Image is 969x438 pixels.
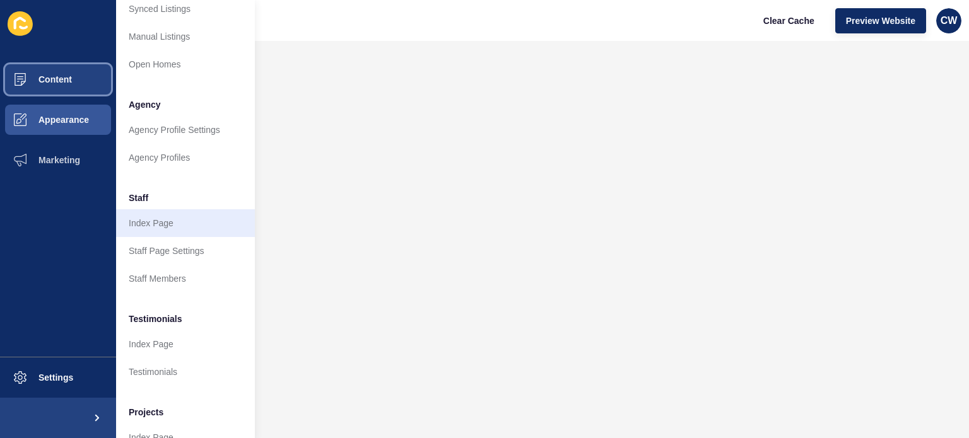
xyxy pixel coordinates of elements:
[129,406,163,418] span: Projects
[846,14,915,27] span: Preview Website
[116,116,255,144] a: Agency Profile Settings
[116,237,255,265] a: Staff Page Settings
[835,8,926,33] button: Preview Website
[763,14,814,27] span: Clear Cache
[116,265,255,292] a: Staff Members
[753,8,825,33] button: Clear Cache
[129,313,182,325] span: Testimonials
[116,358,255,386] a: Testimonials
[116,144,255,171] a: Agency Profiles
[116,23,255,50] a: Manual Listings
[116,209,255,237] a: Index Page
[129,98,161,111] span: Agency
[941,14,958,27] span: CW
[116,50,255,78] a: Open Homes
[116,330,255,358] a: Index Page
[129,192,148,204] span: Staff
